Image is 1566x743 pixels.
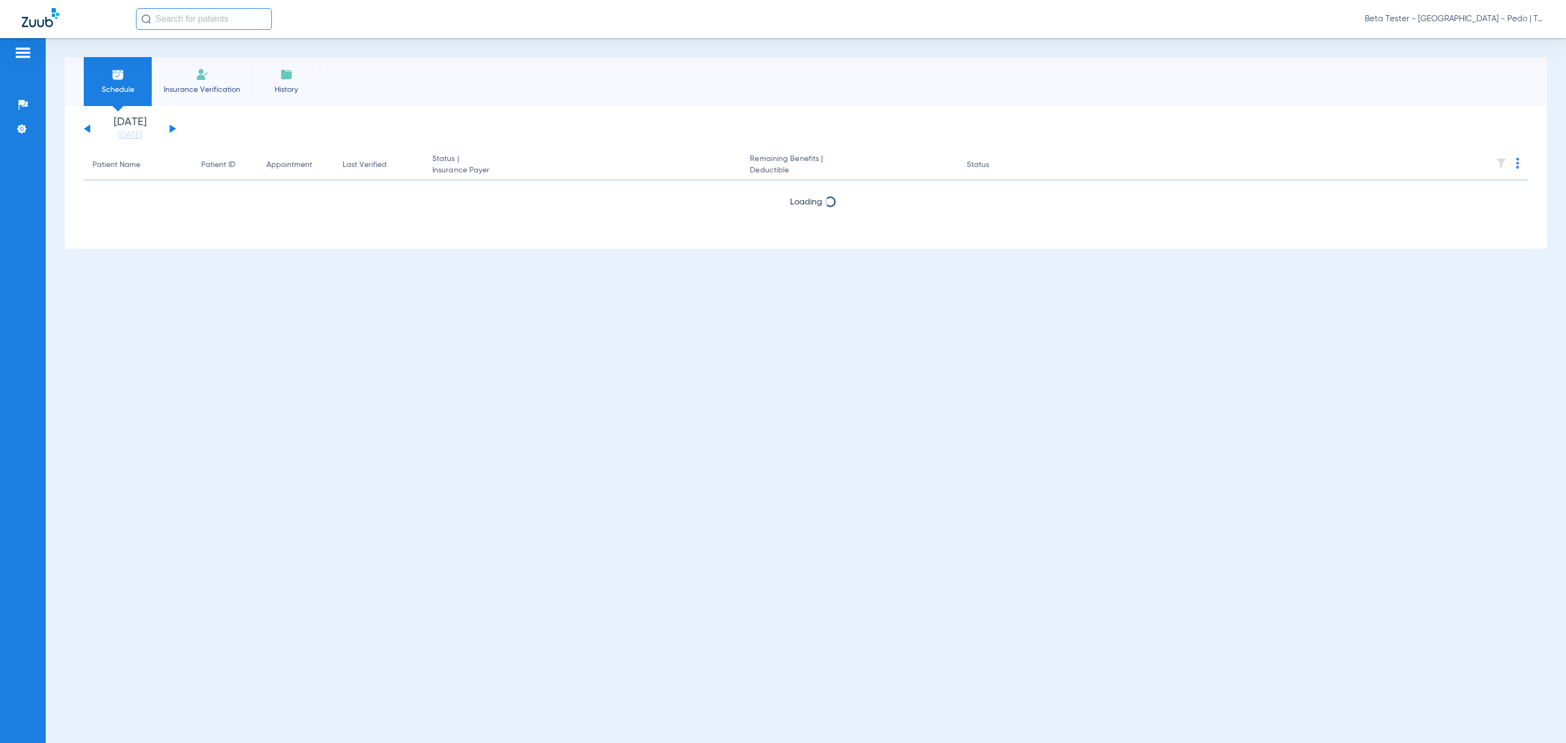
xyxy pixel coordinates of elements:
[111,68,125,81] img: Schedule
[343,159,387,171] div: Last Verified
[92,84,144,95] span: Schedule
[1516,158,1519,169] img: group-dot-blue.svg
[741,150,958,181] th: Remaining Benefits |
[1365,14,1544,24] span: Beta Tester - [GEOGRAPHIC_DATA] - Pedo | The Super Dentists
[260,84,312,95] span: History
[1496,158,1507,169] img: filter.svg
[92,159,184,171] div: Patient Name
[343,159,415,171] div: Last Verified
[750,165,949,176] span: Deductible
[136,8,272,30] input: Search for patients
[22,8,59,27] img: Zuub Logo
[790,198,822,207] span: Loading
[97,117,163,141] li: [DATE]
[201,159,235,171] div: Patient ID
[141,14,151,24] img: Search Icon
[160,84,244,95] span: Insurance Verification
[196,68,209,81] img: Manual Insurance Verification
[14,46,32,59] img: hamburger-icon
[958,150,1031,181] th: Status
[424,150,741,181] th: Status |
[201,159,249,171] div: Patient ID
[92,159,140,171] div: Patient Name
[280,68,293,81] img: History
[432,165,732,176] span: Insurance Payer
[266,159,325,171] div: Appointment
[97,130,163,141] a: [DATE]
[266,159,312,171] div: Appointment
